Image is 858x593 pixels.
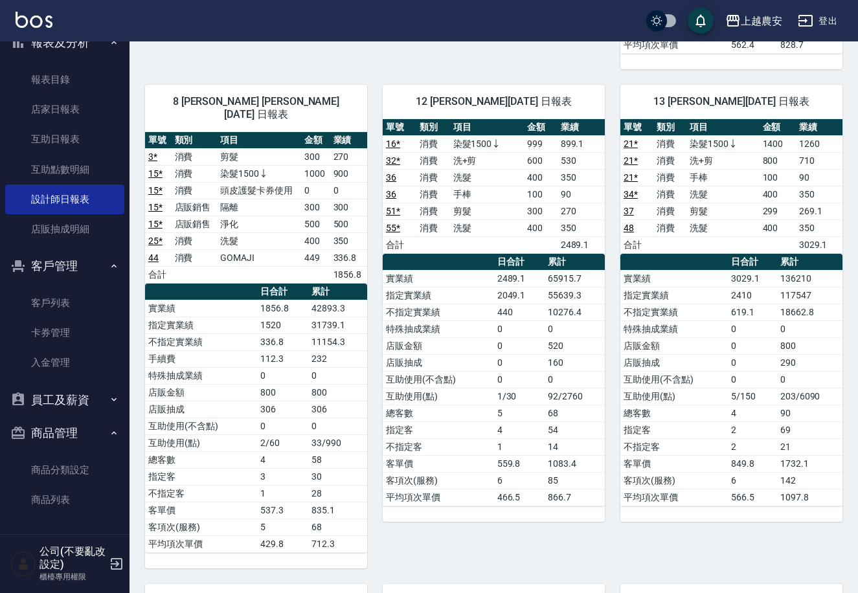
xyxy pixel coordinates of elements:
[793,9,842,33] button: 登出
[257,300,308,317] td: 1856.8
[624,206,634,216] a: 37
[257,401,308,418] td: 306
[760,119,796,136] th: 金額
[383,472,494,489] td: 客項次(服務)
[760,169,796,186] td: 100
[686,152,760,169] td: 洗+剪
[416,219,450,236] td: 消費
[145,132,367,284] table: a dense table
[494,354,545,371] td: 0
[777,304,842,320] td: 18662.8
[257,468,308,485] td: 3
[620,421,728,438] td: 指定客
[308,468,367,485] td: 30
[145,384,257,401] td: 店販金額
[383,119,416,136] th: 單號
[494,438,545,455] td: 1
[257,519,308,535] td: 5
[416,152,450,169] td: 消費
[636,95,827,108] span: 13 [PERSON_NAME][DATE] 日報表
[301,132,330,149] th: 金額
[257,418,308,434] td: 0
[450,135,524,152] td: 染髮1500↓
[620,489,728,506] td: 平均項次單價
[257,367,308,384] td: 0
[524,135,558,152] td: 999
[494,337,545,354] td: 0
[686,219,760,236] td: 洗髮
[545,438,605,455] td: 14
[217,249,301,266] td: GOMAJI
[257,434,308,451] td: 2/60
[796,169,842,186] td: 90
[686,203,760,219] td: 剪髮
[383,337,494,354] td: 店販金額
[383,354,494,371] td: 店販抽成
[777,320,842,337] td: 0
[383,421,494,438] td: 指定客
[620,119,842,254] table: a dense table
[728,388,777,405] td: 5/150
[728,472,777,489] td: 6
[383,304,494,320] td: 不指定實業績
[450,119,524,136] th: 項目
[145,132,172,149] th: 單號
[450,219,524,236] td: 洗髮
[653,219,686,236] td: 消費
[524,203,558,219] td: 300
[217,148,301,165] td: 剪髮
[5,348,124,377] a: 入金管理
[217,165,301,182] td: 染髮1500↓
[620,438,728,455] td: 不指定客
[777,371,842,388] td: 0
[494,320,545,337] td: 0
[545,472,605,489] td: 85
[545,371,605,388] td: 0
[494,455,545,472] td: 559.8
[172,148,217,165] td: 消費
[172,182,217,199] td: 消費
[330,165,367,182] td: 900
[5,26,124,60] button: 報表及分析
[5,65,124,95] a: 報表目錄
[777,421,842,438] td: 69
[777,388,842,405] td: 203/6090
[728,489,777,506] td: 566.5
[796,135,842,152] td: 1260
[16,12,52,28] img: Logo
[728,254,777,271] th: 日合計
[545,287,605,304] td: 55639.3
[494,388,545,405] td: 1/30
[257,333,308,350] td: 336.8
[720,8,787,34] button: 上越農安
[653,169,686,186] td: 消費
[172,232,217,249] td: 消費
[308,451,367,468] td: 58
[777,455,842,472] td: 1732.1
[741,13,782,29] div: 上越農安
[760,135,796,152] td: 1400
[217,216,301,232] td: 淨化
[383,320,494,337] td: 特殊抽成業績
[416,135,450,152] td: 消費
[148,252,159,263] a: 44
[545,254,605,271] th: 累計
[145,317,257,333] td: 指定實業績
[308,434,367,451] td: 33/990
[330,216,367,232] td: 500
[686,169,760,186] td: 手棒
[728,405,777,421] td: 4
[777,489,842,506] td: 1097.8
[257,502,308,519] td: 537.3
[145,502,257,519] td: 客單價
[145,485,257,502] td: 不指定客
[620,287,728,304] td: 指定實業績
[796,203,842,219] td: 269.1
[383,405,494,421] td: 總客數
[416,169,450,186] td: 消費
[161,95,352,121] span: 8 [PERSON_NAME] [PERSON_NAME] [DATE] 日報表
[558,236,605,253] td: 2489.1
[383,388,494,405] td: 互助使用(點)
[5,455,124,485] a: 商品分類設定
[728,438,777,455] td: 2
